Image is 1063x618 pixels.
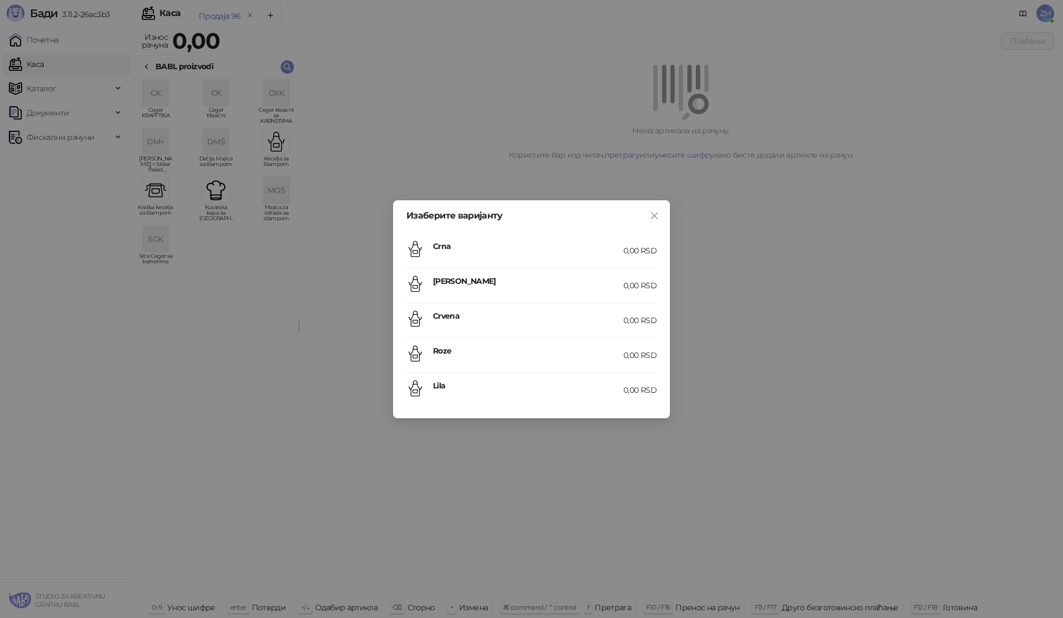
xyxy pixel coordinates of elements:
h4: [PERSON_NAME] [433,275,623,287]
h4: Crvena [433,310,623,322]
div: 0,00 RSD [623,279,657,292]
div: 0,00 RSD [623,384,657,396]
span: close [650,211,659,220]
h4: Crna [433,240,623,252]
div: Изаберите варијанту [406,211,657,220]
div: 0,00 RSD [623,349,657,361]
img: Kecelja sa štampom [406,240,424,258]
button: Close [646,207,663,225]
div: 0,00 RSD [623,314,657,326]
img: Kecelja sa štampom [406,380,424,397]
span: Close [646,211,663,220]
h4: Lila [433,380,623,392]
div: 0,00 RSD [623,245,657,257]
h4: Roze [433,345,623,357]
img: Kecelja sa štampom [406,345,424,362]
img: Kecelja sa štampom [406,275,424,293]
img: Kecelja sa štampom [406,310,424,328]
